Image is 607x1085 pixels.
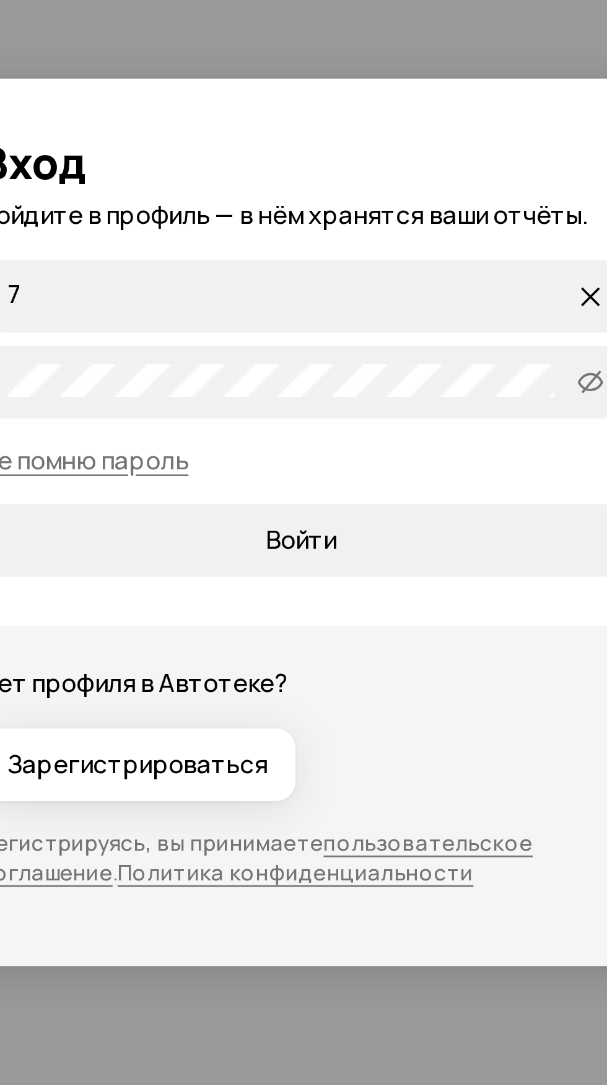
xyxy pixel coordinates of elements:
button: Войти [183,536,424,563]
a: Политика конфиденциальности [234,668,368,680]
a: пользовательское соглашение [183,657,390,680]
a: Не помню пароль [183,513,261,526]
button: закрыть [402,448,422,467]
p: Нет профиля в Автотеке? [183,596,424,610]
button: Зарегистрироваться [183,620,301,647]
p: Регистрируясь, вы принимаете . [183,657,424,680]
h2: Вход [183,398,424,417]
input: закрыть [193,451,406,463]
span: Зарегистрироваться [193,627,290,640]
span: Войти [290,543,317,556]
button: закрыть [449,370,471,392]
p: Войдите в профиль — в нём хранятся ваши отчёты. [183,420,424,434]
